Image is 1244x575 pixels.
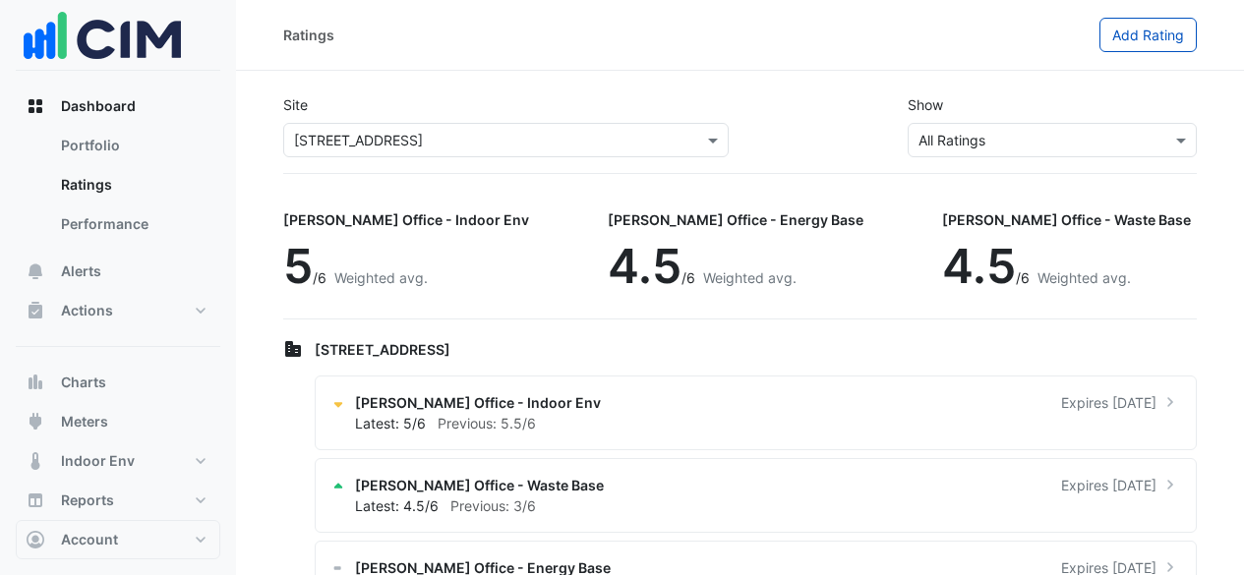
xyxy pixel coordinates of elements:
label: Show [908,94,943,115]
app-icon: Reports [26,490,45,510]
button: Actions [16,291,220,330]
div: Ratings [283,25,334,45]
button: Dashboard [16,86,220,126]
img: Company Logo [24,1,181,70]
span: Latest: 5/6 [355,415,426,431]
span: Account [61,530,118,549]
span: [PERSON_NAME] Office - Indoor Env [355,392,601,413]
app-icon: Meters [26,412,45,431]
button: Indoor Env [16,441,220,481]
span: Alerts [61,261,101,281]
span: Weighted avg. [703,269,797,286]
div: Dashboard [16,126,220,252]
span: [STREET_ADDRESS] [315,341,450,358]
span: Weighted avg. [1037,269,1131,286]
span: Previous: 3/6 [450,497,536,514]
span: Dashboard [61,96,136,116]
label: Site [283,94,308,115]
span: Weighted avg. [334,269,428,286]
span: /6 [1016,269,1030,286]
span: 4.5 [942,237,1016,295]
a: Ratings [45,165,220,204]
span: Expires [DATE] [1061,475,1156,495]
div: [PERSON_NAME] Office - Energy Base [608,209,863,230]
button: Add Rating [1099,18,1197,52]
span: Indoor Env [61,451,135,471]
button: Meters [16,402,220,441]
span: /6 [313,269,326,286]
app-icon: Dashboard [26,96,45,116]
iframe: Intercom live chat [1177,508,1224,555]
button: Account [16,520,220,559]
span: /6 [681,269,695,286]
span: Meters [61,412,108,431]
span: Actions [61,301,113,320]
app-icon: Actions [26,301,45,320]
span: 5 [283,237,313,295]
app-icon: Alerts [26,261,45,281]
span: [PERSON_NAME] Office - Waste Base [355,475,604,495]
span: Expires [DATE] [1061,392,1156,413]
span: Charts [61,373,106,392]
button: Reports [16,481,220,520]
button: Alerts [16,252,220,291]
span: Reports [61,490,114,510]
span: Previous: 5.5/6 [438,415,536,431]
span: Add Rating [1112,27,1184,43]
a: Portfolio [45,126,220,165]
div: [PERSON_NAME] Office - Indoor Env [283,209,529,230]
span: 4.5 [608,237,681,295]
app-icon: Indoor Env [26,451,45,471]
button: Charts [16,363,220,402]
a: Performance [45,204,220,244]
div: [PERSON_NAME] Office - Waste Base [942,209,1191,230]
app-icon: Charts [26,373,45,392]
span: Latest: 4.5/6 [355,497,439,514]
